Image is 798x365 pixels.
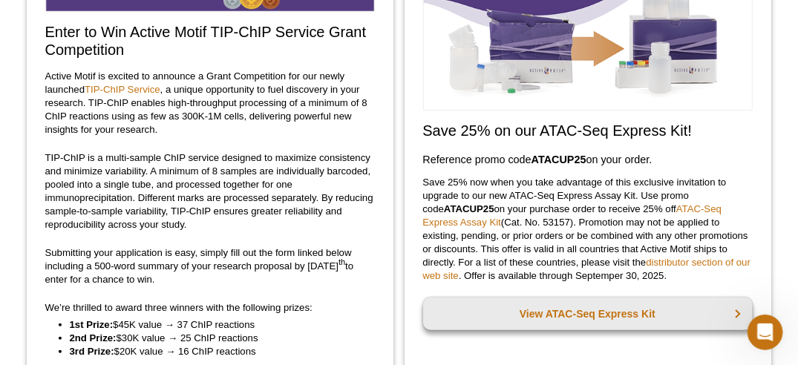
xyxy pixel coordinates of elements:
[423,151,753,168] h3: Reference promo code on your order.
[70,345,360,358] li: $20K value → 16 ChIP reactions
[70,332,360,345] li: $30K value → 25 ChIP reactions
[45,301,375,315] p: We’re thrilled to award three winners with the following prizes:
[45,23,375,59] h2: Enter to Win Active Motif TIP-ChIP Service Grant Competition
[748,315,783,350] iframe: Intercom live chat
[70,346,114,357] strong: 3rd Prize:
[532,154,586,165] strong: ATACUP25
[45,246,375,286] p: Submitting your application is easy, simply fill out the form linked below including a 500-word s...
[444,203,494,214] strong: ATACUP25
[339,257,345,266] sup: th
[45,70,375,137] p: Active Motif is excited to announce a Grant Competition for our newly launched , a unique opportu...
[85,84,160,95] a: TIP-ChIP Service
[70,319,114,330] strong: 1st Prize:
[423,122,753,139] h2: Save 25% on our ATAC-Seq Express Kit!
[70,332,117,343] strong: 2nd Prize:
[423,176,753,283] p: Save 25% now when you take advantage of this exclusive invitation to upgrade to our new ATAC-Seq ...
[45,151,375,231] p: TIP-ChIP is a multi-sample ChIP service designed to maximize consistency and minimize variability...
[423,297,753,330] a: View ATAC-Seq Express Kit
[70,318,360,332] li: $45K value → 37 ChIP reactions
